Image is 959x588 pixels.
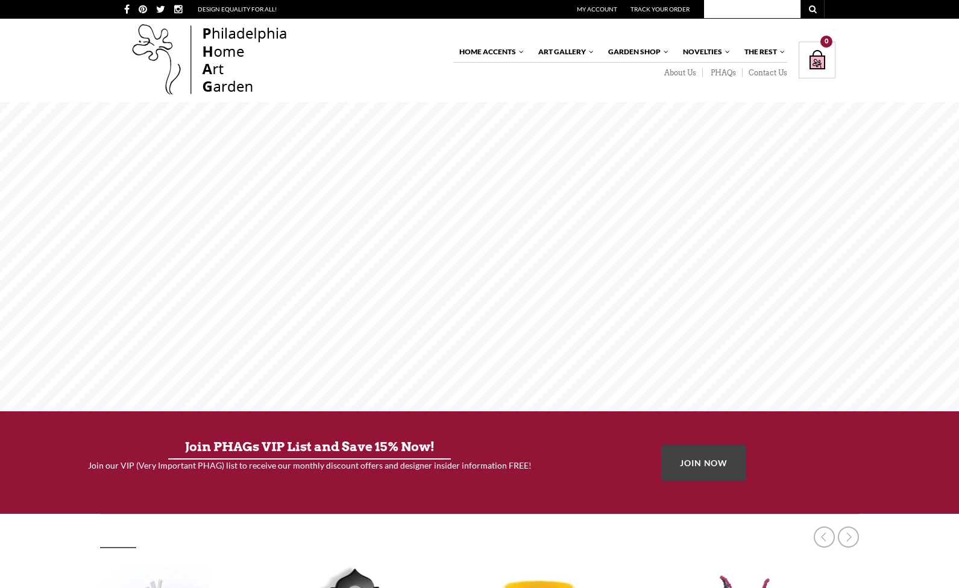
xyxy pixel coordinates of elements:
[656,68,703,78] a: About Us
[661,445,746,481] a: JOIN NOW
[532,42,595,62] a: Art Gallery
[820,36,832,48] div: 0
[27,435,592,458] h3: Join PHAGs VIP List and Save 15% Now!
[677,42,731,62] a: Novelties
[453,42,525,62] a: Home Accents
[630,5,690,13] a: Track Your Order
[577,5,617,13] a: My Account
[703,68,743,78] a: PHAQs
[602,42,670,62] a: Garden Shop
[738,42,786,62] a: The Rest
[743,68,787,78] a: Contact Us
[27,460,592,472] h4: Join our VIP (Very Important PHAG) list to receive our monthly discount offers and designer insid...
